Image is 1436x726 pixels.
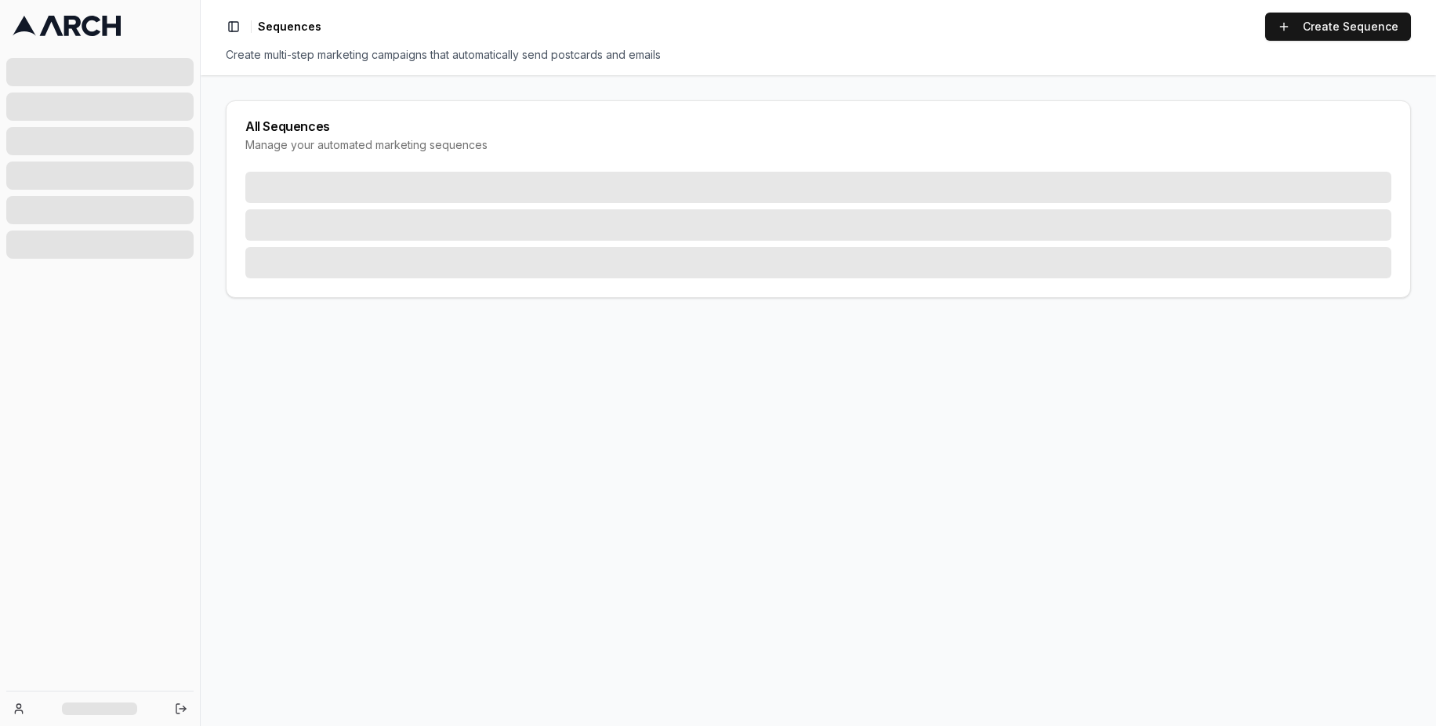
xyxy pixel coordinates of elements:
[245,120,1391,132] div: All Sequences
[226,47,1411,63] div: Create multi-step marketing campaigns that automatically send postcards and emails
[258,19,321,34] nav: breadcrumb
[245,137,1391,153] div: Manage your automated marketing sequences
[258,19,321,34] span: Sequences
[1265,13,1411,41] a: Create Sequence
[170,698,192,720] button: Log out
